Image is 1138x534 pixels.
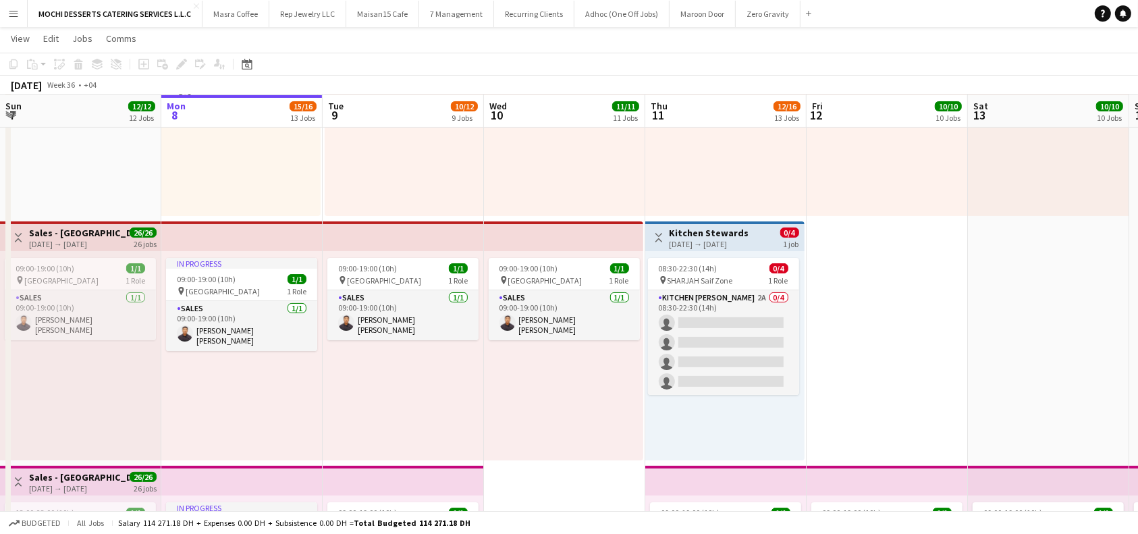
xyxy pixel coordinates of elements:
div: Salary 114 271.18 DH + Expenses 0.00 DH + Subsistence 0.00 DH = [118,518,470,528]
span: View [11,32,30,45]
span: 1/1 [771,508,790,518]
app-job-card: 09:00-19:00 (10h)1/1 [GEOGRAPHIC_DATA]1 RoleSales1/109:00-19:00 (10h)[PERSON_NAME] [PERSON_NAME] [5,258,156,340]
span: 9 [326,107,344,123]
a: Comms [101,30,142,47]
span: [GEOGRAPHIC_DATA] [24,275,99,286]
span: 1/1 [449,508,468,518]
span: 7 [3,107,22,123]
span: 13:00-23:00 (10h) [16,508,74,518]
button: 7 Management [419,1,494,27]
div: 9 Jobs [452,113,477,123]
div: In progress [166,258,317,269]
span: 15/16 [290,101,317,111]
span: 10/10 [935,101,962,111]
span: 13 [971,107,988,123]
button: MOCHI DESSERTS CATERING SERVICES L.L.C [28,1,202,27]
span: 1 Role [769,275,788,286]
span: 11/11 [612,101,639,111]
h3: Sales - [GEOGRAPHIC_DATA] [29,227,130,239]
div: [DATE] → [DATE] [670,239,749,249]
span: Budgeted [22,518,61,528]
span: 09:00-19:00 (10h) [16,263,74,273]
app-card-role: Kitchen [PERSON_NAME]2A0/408:30-22:30 (14h) [648,290,799,395]
div: In progress [166,502,317,513]
span: 10/12 [451,101,478,111]
span: 09:00-19:00 (10h) [661,508,720,518]
span: Wed [489,100,507,112]
span: 1/1 [933,508,952,518]
div: 10 Jobs [1097,113,1122,123]
div: [DATE] → [DATE] [29,483,130,493]
div: 10 Jobs [936,113,961,123]
span: 1/1 [126,508,145,518]
span: 0/4 [780,228,799,238]
div: 26 jobs [134,482,157,493]
span: 09:00-19:00 (10h) [338,508,397,518]
span: 09:00-19:00 (10h) [983,508,1042,518]
span: [GEOGRAPHIC_DATA] [186,286,260,296]
span: Sat [973,100,988,112]
button: Maroon Door [670,1,736,27]
button: Rep Jewelry LLC [269,1,346,27]
span: Mon [167,100,186,112]
app-card-role: Sales1/109:00-19:00 (10h)[PERSON_NAME] [PERSON_NAME] [166,301,317,351]
span: Tue [328,100,344,112]
app-job-card: 08:30-22:30 (14h)0/4 SHARJAH Saif Zone1 RoleKitchen [PERSON_NAME]2A0/408:30-22:30 (14h) [648,258,799,395]
div: 13 Jobs [290,113,316,123]
app-job-card: In progress09:00-19:00 (10h)1/1 [GEOGRAPHIC_DATA]1 RoleSales1/109:00-19:00 (10h)[PERSON_NAME] [PE... [166,258,317,351]
div: 12 Jobs [129,113,155,123]
span: 26/26 [130,228,157,238]
button: Masra Coffee [202,1,269,27]
div: 1 job [784,238,799,249]
span: 09:00-19:00 (10h) [822,508,881,518]
a: Edit [38,30,64,47]
button: Budgeted [7,516,63,531]
span: 08:30-22:30 (14h) [659,263,717,273]
a: Jobs [67,30,98,47]
span: Sun [5,100,22,112]
button: Adhoc (One Off Jobs) [574,1,670,27]
span: 09:00-19:00 (10h) [499,263,558,273]
div: 13 Jobs [774,113,800,123]
span: [GEOGRAPHIC_DATA] [347,275,421,286]
span: 1 Role [287,286,306,296]
span: 10 [487,107,507,123]
div: +04 [84,80,97,90]
span: Thu [651,100,668,112]
app-job-card: 09:00-19:00 (10h)1/1 [GEOGRAPHIC_DATA]1 RoleSales1/109:00-19:00 (10h)[PERSON_NAME] [PERSON_NAME] [489,258,640,340]
button: Zero Gravity [736,1,801,27]
button: Recurring Clients [494,1,574,27]
span: Jobs [72,32,92,45]
span: 1/1 [610,263,629,273]
span: 1/1 [1094,508,1113,518]
span: Total Budgeted 114 271.18 DH [354,518,470,528]
span: 12/16 [774,101,801,111]
span: Fri [812,100,823,112]
span: 1/1 [126,263,145,273]
a: View [5,30,35,47]
h3: Sales - [GEOGRAPHIC_DATA] [29,471,130,483]
h3: Kitchen Stewards [670,227,749,239]
span: 09:00-19:00 (10h) [338,263,397,273]
span: 10/10 [1096,101,1123,111]
app-card-role: Sales1/109:00-19:00 (10h)[PERSON_NAME] [PERSON_NAME] [327,290,479,340]
button: Maisan15 Cafe [346,1,419,27]
span: 26/26 [130,472,157,482]
span: 1/1 [449,263,468,273]
span: 09:00-19:00 (10h) [177,274,236,284]
div: 11 Jobs [613,113,639,123]
div: [DATE] [11,78,42,92]
span: SHARJAH Saif Zone [668,275,733,286]
span: 1 Role [448,275,468,286]
app-job-card: 09:00-19:00 (10h)1/1 [GEOGRAPHIC_DATA]1 RoleSales1/109:00-19:00 (10h)[PERSON_NAME] [PERSON_NAME] [327,258,479,340]
span: 1 Role [126,275,145,286]
span: 1/1 [288,274,306,284]
app-card-role: Sales1/109:00-19:00 (10h)[PERSON_NAME] [PERSON_NAME] [489,290,640,340]
span: 12/12 [128,101,155,111]
span: 8 [165,107,186,123]
span: [GEOGRAPHIC_DATA] [508,275,582,286]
